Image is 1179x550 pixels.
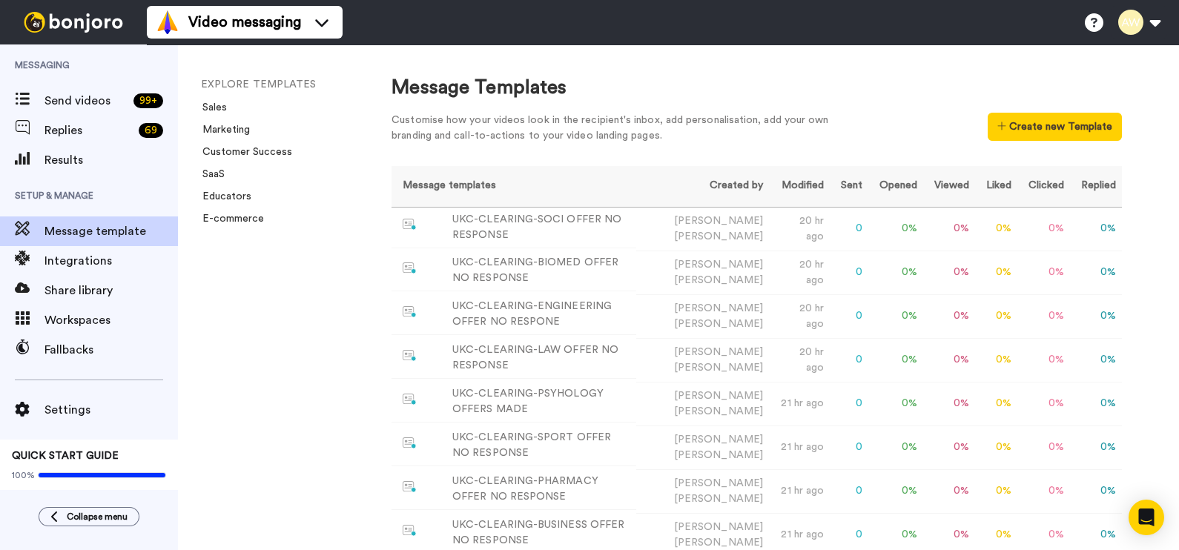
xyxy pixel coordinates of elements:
td: 0 % [1070,382,1122,425]
span: [PERSON_NAME] [674,319,763,329]
td: 0 % [868,207,923,251]
td: 0 % [1070,469,1122,513]
td: 0 % [923,469,975,513]
td: 0 % [975,207,1017,251]
td: [PERSON_NAME] [636,338,769,382]
td: 20 hr ago [769,251,830,294]
td: 0 % [975,294,1017,338]
th: Modified [769,166,830,207]
td: 0 % [1017,294,1070,338]
td: 0 % [1070,207,1122,251]
td: 0 [830,207,868,251]
div: UKC-CLEARING-SOCI OFFER NO RESPONSE [452,212,630,243]
span: Settings [44,401,178,419]
div: UKC-CLEARING-PSYHOLOGY OFFERS MADE [452,386,630,417]
th: Replied [1070,166,1122,207]
td: 20 hr ago [769,207,830,251]
a: Marketing [194,125,250,135]
td: [PERSON_NAME] [636,469,769,513]
td: 21 hr ago [769,382,830,425]
td: 0 % [975,382,1017,425]
td: [PERSON_NAME] [636,382,769,425]
td: 21 hr ago [769,469,830,513]
span: [PERSON_NAME] [674,275,763,285]
div: UKC-CLEARING-BIOMED OFFER NO RESPONSE [452,255,630,286]
th: Message templates [392,166,636,207]
span: Integrations [44,252,178,270]
td: 0 % [1070,251,1122,294]
td: 0 % [868,294,923,338]
td: 0 % [1017,338,1070,382]
span: [PERSON_NAME] [674,450,763,460]
td: 0 % [1017,207,1070,251]
td: 0 % [975,425,1017,469]
td: 0 [830,338,868,382]
td: 20 hr ago [769,294,830,338]
td: [PERSON_NAME] [636,425,769,469]
a: Customer Success [194,147,292,157]
div: UKC-CLEARING-BUSINESS OFFER NO RESPONSE [452,517,630,549]
img: vm-color.svg [156,10,179,34]
img: nextgen-template.svg [403,350,417,362]
th: Clicked [1017,166,1070,207]
td: 0 % [923,207,975,251]
td: 0 [830,469,868,513]
td: [PERSON_NAME] [636,207,769,251]
td: 0 [830,294,868,338]
td: 0 % [868,338,923,382]
span: [PERSON_NAME] [674,362,763,373]
td: 0 % [868,382,923,425]
span: 100% [12,469,35,481]
span: Fallbacks [44,341,178,359]
span: Replies [44,122,133,139]
td: 0 % [975,251,1017,294]
td: 0 % [868,251,923,294]
td: 0 % [1017,469,1070,513]
th: Sent [830,166,868,207]
td: 0 [830,251,868,294]
span: QUICK START GUIDE [12,451,119,461]
td: 0 % [1070,338,1122,382]
div: UKC-CLEARING-ENGINEERING OFFER NO RESPONE [452,299,630,330]
div: 99 + [133,93,163,108]
td: 0 % [1017,425,1070,469]
button: Collapse menu [39,507,139,526]
td: 0 % [923,382,975,425]
img: nextgen-template.svg [403,262,417,274]
td: 0 % [975,338,1017,382]
img: bj-logo-header-white.svg [18,12,129,33]
div: Open Intercom Messenger [1129,500,1164,535]
div: Message Templates [392,74,1122,102]
td: 21 hr ago [769,425,830,469]
td: 0 [830,382,868,425]
span: Send videos [44,92,128,110]
td: 0 % [1070,425,1122,469]
img: nextgen-template.svg [403,219,417,231]
span: Video messaging [188,12,301,33]
span: Workspaces [44,311,178,329]
img: nextgen-template.svg [403,306,417,318]
th: Opened [868,166,923,207]
span: [PERSON_NAME] [674,406,763,417]
span: [PERSON_NAME] [674,231,763,242]
button: Create new Template [988,113,1122,141]
li: EXPLORE TEMPLATES [201,77,401,93]
td: 20 hr ago [769,338,830,382]
td: 0 % [923,294,975,338]
td: 0 % [868,469,923,513]
span: Collapse menu [67,511,128,523]
td: 0 % [1070,294,1122,338]
a: Educators [194,191,251,202]
td: 0 [830,425,868,469]
th: Created by [636,166,769,207]
td: 0 % [923,425,975,469]
img: nextgen-template.svg [403,437,417,449]
td: [PERSON_NAME] [636,251,769,294]
div: UKC-CLEARING-PHARMACY OFFER NO RESPONSE [452,474,630,505]
img: nextgen-template.svg [403,525,417,537]
td: 0 % [923,251,975,294]
th: Liked [975,166,1017,207]
div: UKC-CLEARING-LAW OFFER NO RESPONSE [452,342,630,374]
td: 0 % [1017,382,1070,425]
a: SaaS [194,169,225,179]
